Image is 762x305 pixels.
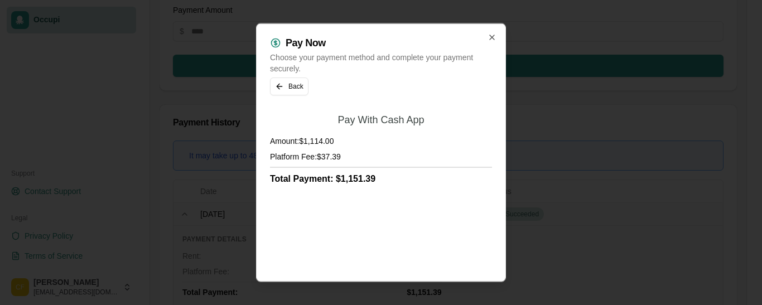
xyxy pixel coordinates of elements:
h3: Total Payment: $1,151.39 [270,172,492,185]
h2: Pay With Cash App [337,113,424,126]
button: Back [270,77,308,95]
p: Choose your payment method and complete your payment securely. [270,51,492,74]
h4: Platform Fee: $37.39 [270,151,492,162]
h4: Amount: $1,114.00 [270,135,492,146]
h2: Pay Now [286,37,326,47]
